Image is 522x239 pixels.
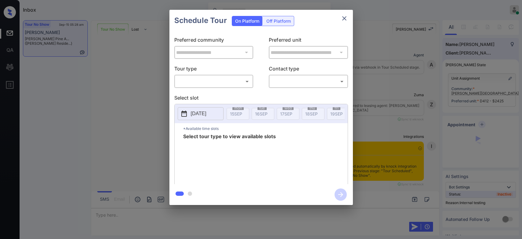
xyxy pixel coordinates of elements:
[183,123,348,134] p: *Available time slots
[269,36,348,46] p: Preferred unit
[263,16,294,26] div: Off Platform
[232,16,262,26] div: On Platform
[169,10,232,31] h2: Schedule Tour
[191,110,206,117] p: [DATE]
[178,107,224,120] button: [DATE]
[174,94,348,104] p: Select slot
[269,65,348,75] p: Contact type
[174,36,254,46] p: Preferred community
[174,65,254,75] p: Tour type
[338,12,350,25] button: close
[183,134,276,183] span: Select tour type to view available slots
